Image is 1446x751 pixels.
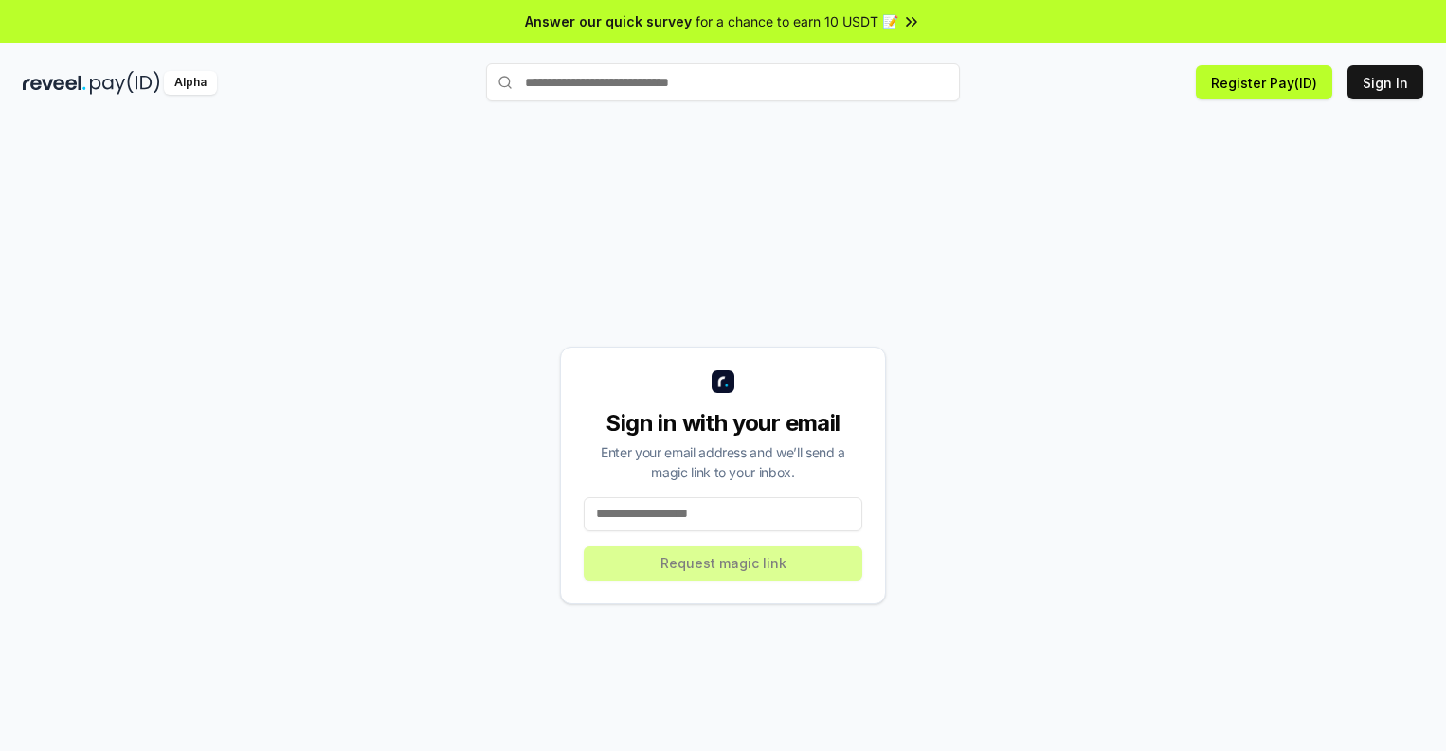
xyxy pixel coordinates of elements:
button: Register Pay(ID) [1196,65,1332,99]
span: for a chance to earn 10 USDT 📝 [696,11,898,31]
img: pay_id [90,71,160,95]
img: reveel_dark [23,71,86,95]
img: logo_small [712,370,734,393]
div: Sign in with your email [584,408,862,438]
div: Enter your email address and we’ll send a magic link to your inbox. [584,442,862,482]
div: Alpha [164,71,217,95]
button: Sign In [1347,65,1423,99]
span: Answer our quick survey [525,11,692,31]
